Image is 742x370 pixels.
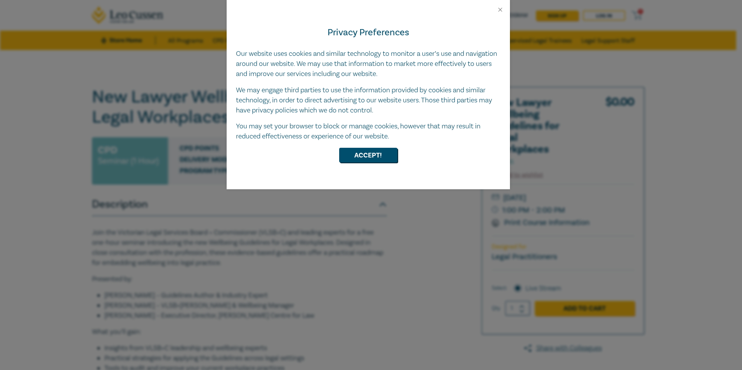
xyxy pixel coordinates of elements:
[236,49,501,79] p: Our website uses cookies and similar technology to monitor a user’s use and navigation around our...
[497,6,504,13] button: Close
[339,148,397,163] button: Accept!
[236,26,501,40] h4: Privacy Preferences
[236,121,501,142] p: You may set your browser to block or manage cookies, however that may result in reduced effective...
[236,85,501,116] p: We may engage third parties to use the information provided by cookies and similar technology, in...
